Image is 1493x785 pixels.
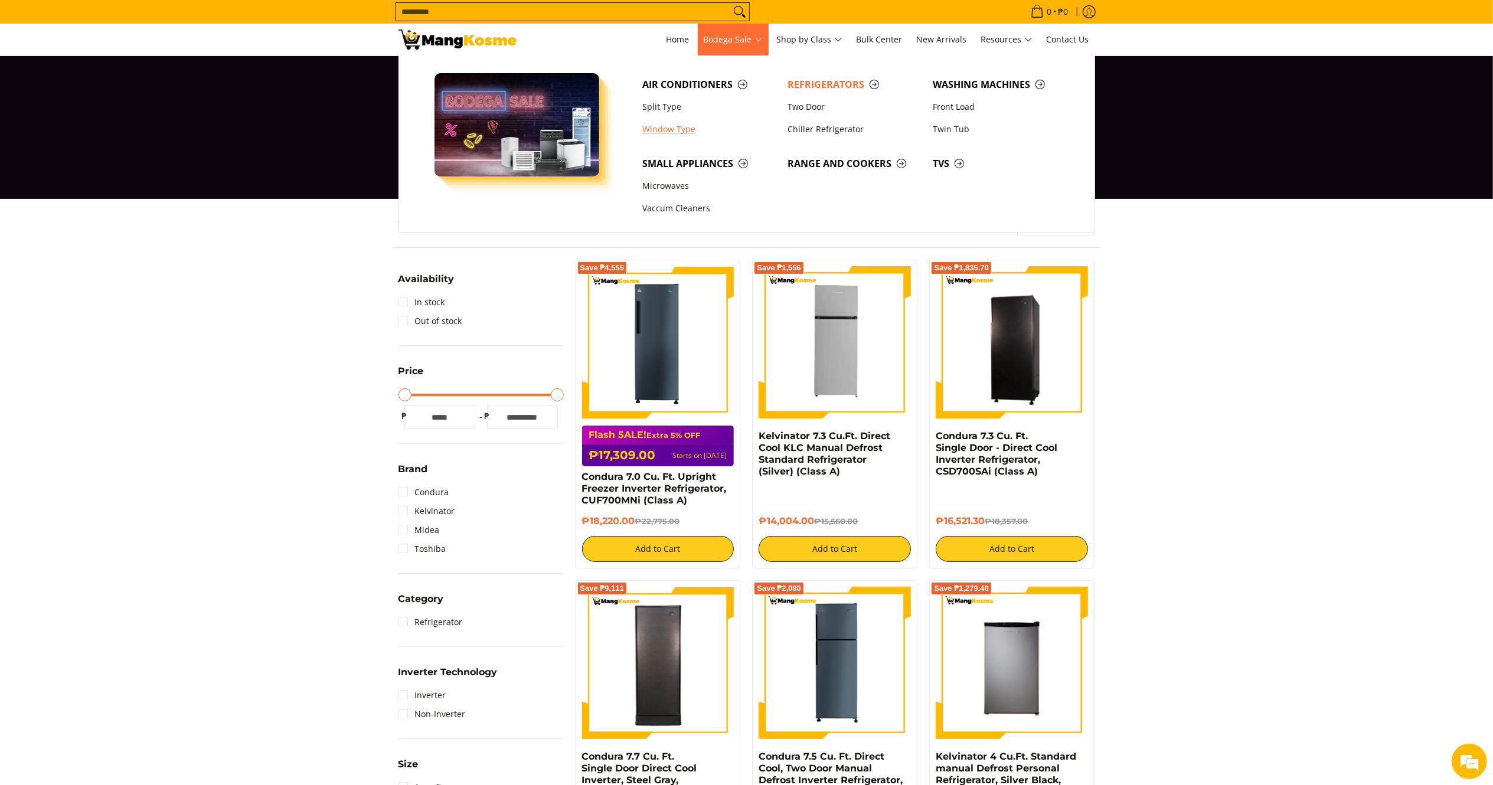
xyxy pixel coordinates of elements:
[788,156,921,171] span: Range and Cookers
[981,32,1033,47] span: Resources
[434,73,600,176] img: Bodega Sale
[582,536,734,562] button: Add to Cart
[936,515,1088,527] h6: ₱16,521.30
[398,760,419,769] span: Size
[782,73,927,96] a: Refrigerators
[398,465,428,474] span: Brand
[528,24,1095,55] nav: Main Menu
[777,32,842,47] span: Shop by Class
[1047,34,1089,45] span: Contact Us
[398,465,428,483] summary: Open
[927,152,1072,175] a: TVs
[911,24,973,55] a: New Arrivals
[771,24,848,55] a: Shop by Class
[1041,24,1095,55] a: Contact Us
[933,156,1066,171] span: TVs
[927,118,1072,140] a: Twin Tub
[398,30,517,50] img: Bodega Sale Refrigerator l Mang Kosme: Home Appliances Warehouse Sale
[636,118,782,140] a: Window Type
[636,198,782,220] a: Vaccum Cleaners
[68,149,163,268] span: We're online!
[782,152,927,175] a: Range and Cookers
[933,77,1066,92] span: Washing Machines
[661,24,695,55] a: Home
[936,430,1057,477] a: Condura 7.3 Cu. Ft. Single Door - Direct Cool Inverter Refrigerator, CSD700SAi (Class A)
[398,594,444,613] summary: Open
[398,274,455,284] span: Availability
[1046,8,1054,16] span: 0
[635,516,680,526] del: ₱22,775.00
[6,322,225,364] textarea: Type your message and hit 'Enter'
[580,585,625,592] span: Save ₱9,111
[398,668,498,677] span: Inverter Technology
[917,34,967,45] span: New Arrivals
[757,585,801,592] span: Save ₱2,080
[759,515,911,527] h6: ₱14,004.00
[857,34,903,45] span: Bulk Center
[1057,8,1070,16] span: ₱0
[667,34,690,45] span: Home
[398,367,424,376] span: Price
[636,175,782,197] a: Microwaves
[582,266,734,418] img: Condura 7.0 Cu. Ft. Upright Freezer Inverter Refrigerator, CUF700MNi (Class A)
[398,312,462,331] a: Out of stock
[398,594,444,604] span: Category
[927,73,1072,96] a: Washing Machines
[782,96,927,118] a: Two Door
[636,73,782,96] a: Air Conditioners
[580,264,625,272] span: Save ₱4,555
[636,152,782,175] a: Small Appliances
[851,24,909,55] a: Bulk Center
[398,274,455,293] summary: Open
[398,686,446,705] a: Inverter
[582,588,734,737] img: Condura 7.7 Cu. Ft. Single Door Direct Cool Inverter, Steel Gray, CSD231SAi (Class B)
[936,536,1088,562] button: Add to Cart
[985,516,1028,526] del: ₱18,357.00
[398,613,463,632] a: Refrigerator
[759,266,911,418] img: Kelvinator 7.3 Cu.Ft. Direct Cool KLC Manual Defrost Standard Refrigerator (Silver) (Class A)
[934,264,989,272] span: Save ₱1,835.70
[194,6,222,34] div: Minimize live chat window
[61,66,198,81] div: Chat with us now
[398,410,410,422] span: ₱
[704,32,763,47] span: Bodega Sale
[975,24,1038,55] a: Resources
[759,536,911,562] button: Add to Cart
[398,705,466,724] a: Non-Inverter
[730,3,749,21] button: Search
[398,539,446,558] a: Toshiba
[582,471,727,506] a: Condura 7.0 Cu. Ft. Upright Freezer Inverter Refrigerator, CUF700MNi (Class A)
[936,587,1088,739] img: Kelvinator 4 Cu.Ft. Standard manual Defrost Personal Refrigerator, Silver Black, KPR122MN-R (Clas...
[927,96,1072,118] a: Front Load
[1027,5,1072,18] span: •
[788,77,921,92] span: Refrigerators
[398,521,440,539] a: Midea
[759,587,911,739] img: condura-direct-cool-7.5-cubic-feet-2-door-manual-defrost-inverter-ref-iron-gray-full-view-mang-kosme
[757,264,801,272] span: Save ₱1,556
[398,293,445,312] a: In stock
[398,367,424,385] summary: Open
[698,24,769,55] a: Bodega Sale
[398,502,455,521] a: Kelvinator
[782,118,927,140] a: Chiller Refrigerator
[642,77,776,92] span: Air Conditioners
[481,410,493,422] span: ₱
[582,515,734,527] h6: ₱18,220.00
[642,156,776,171] span: Small Appliances
[636,96,782,118] a: Split Type
[759,430,890,477] a: Kelvinator 7.3 Cu.Ft. Direct Cool KLC Manual Defrost Standard Refrigerator (Silver) (Class A)
[398,483,449,502] a: Condura
[814,516,858,526] del: ₱15,560.00
[398,760,419,778] summary: Open
[936,268,1088,417] img: Condura 7.3 Cu. Ft. Single Door - Direct Cool Inverter Refrigerator, CSD700SAi (Class A)
[934,585,989,592] span: Save ₱1,279.40
[398,668,498,686] summary: Open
